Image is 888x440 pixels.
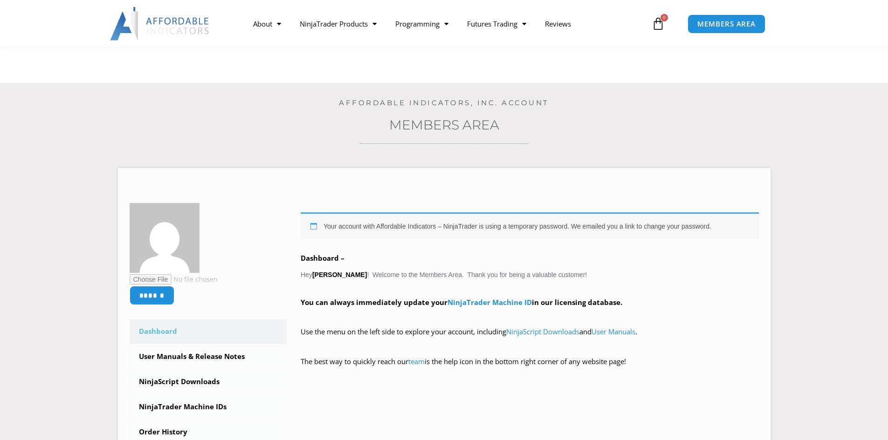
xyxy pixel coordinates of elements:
[130,319,287,344] a: Dashboard
[290,13,386,34] a: NinjaTrader Products
[301,325,759,352] p: Use the menu on the left side to explore your account, including and .
[110,7,210,41] img: LogoAI | Affordable Indicators – NinjaTrader
[386,13,458,34] a: Programming
[506,327,579,336] a: NinjaScript Downloads
[301,298,622,307] strong: You can always immediately update your in our licensing database.
[301,212,759,239] div: Your account with Affordable Indicators – NinjaTrader is using a temporary password. We emailed y...
[312,271,367,278] strong: [PERSON_NAME]
[389,117,499,133] a: Members Area
[458,13,536,34] a: Futures Trading
[408,357,425,366] a: team
[301,212,759,381] div: Hey ! Welcome to the Members Area. Thank you for being a valuable customer!
[339,98,549,107] a: Affordable Indicators, Inc. Account
[301,355,759,381] p: The best way to quickly reach our is the help icon in the bottom right corner of any website page!
[244,13,649,34] nav: Menu
[697,20,756,27] span: MEMBERS AREA
[688,14,765,34] a: MEMBERS AREA
[301,253,344,263] b: Dashboard –
[130,203,200,273] img: 9600fc858401d8ce152f31ee1af988d25ec74bbb3a8d771e46f08f5d5f824c80
[592,327,635,336] a: User Manuals
[447,298,532,307] a: NinjaTrader Machine ID
[130,395,287,419] a: NinjaTrader Machine IDs
[130,370,287,394] a: NinjaScript Downloads
[536,13,580,34] a: Reviews
[638,10,679,37] a: 0
[661,14,668,21] span: 0
[130,345,287,369] a: User Manuals & Release Notes
[244,13,290,34] a: About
